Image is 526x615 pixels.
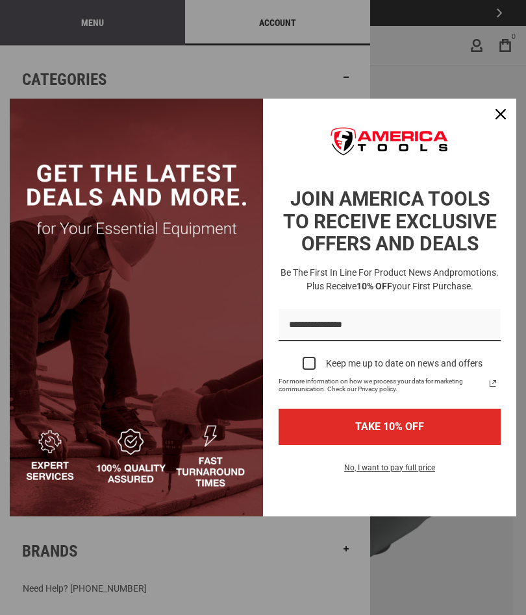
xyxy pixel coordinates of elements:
[307,267,499,291] span: promotions. Plus receive your first purchase.
[276,266,503,293] h3: Be the first in line for product news and
[326,358,482,369] div: Keep me up to date on news and offers
[495,109,506,119] svg: close icon
[485,376,501,391] a: Read our Privacy Policy
[485,376,501,391] svg: link icon
[279,309,501,342] input: Email field
[334,461,445,483] button: No, I want to pay full price
[357,281,392,291] strong: 10% OFF
[279,409,501,444] button: TAKE 10% OFF
[283,187,497,255] strong: JOIN AMERICA TOOLS TO RECEIVE EXCLUSIVE OFFERS AND DEALS
[279,378,485,393] span: For more information on how we process your data for marketing communication. Check our Privacy p...
[485,99,516,130] button: Close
